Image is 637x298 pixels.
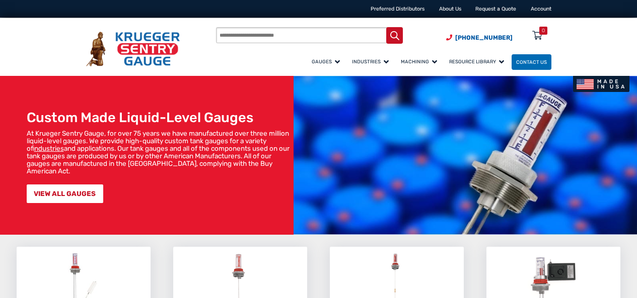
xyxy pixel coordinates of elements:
[401,59,437,64] span: Machining
[531,6,551,12] a: Account
[449,59,504,64] span: Resource Library
[512,54,551,70] a: Contact Us
[27,184,103,203] a: VIEW ALL GAUGES
[34,144,64,152] a: industries
[294,76,637,235] img: bg_hero_bannerksentry
[312,59,340,64] span: Gauges
[516,59,547,65] span: Contact Us
[542,27,545,35] div: 0
[455,34,513,41] span: [PHONE_NUMBER]
[86,32,180,66] img: Krueger Sentry Gauge
[396,53,445,70] a: Machining
[439,6,461,12] a: About Us
[352,59,389,64] span: Industries
[347,53,396,70] a: Industries
[27,130,290,175] p: At Krueger Sentry Gauge, for over 75 years we have manufactured over three million liquid-level g...
[307,53,347,70] a: Gauges
[371,6,424,12] a: Preferred Distributors
[445,53,512,70] a: Resource Library
[475,6,516,12] a: Request a Quote
[573,76,630,92] img: Made In USA
[446,33,513,42] a: Phone Number (920) 434-8860
[27,110,290,126] h1: Custom Made Liquid-Level Gauges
